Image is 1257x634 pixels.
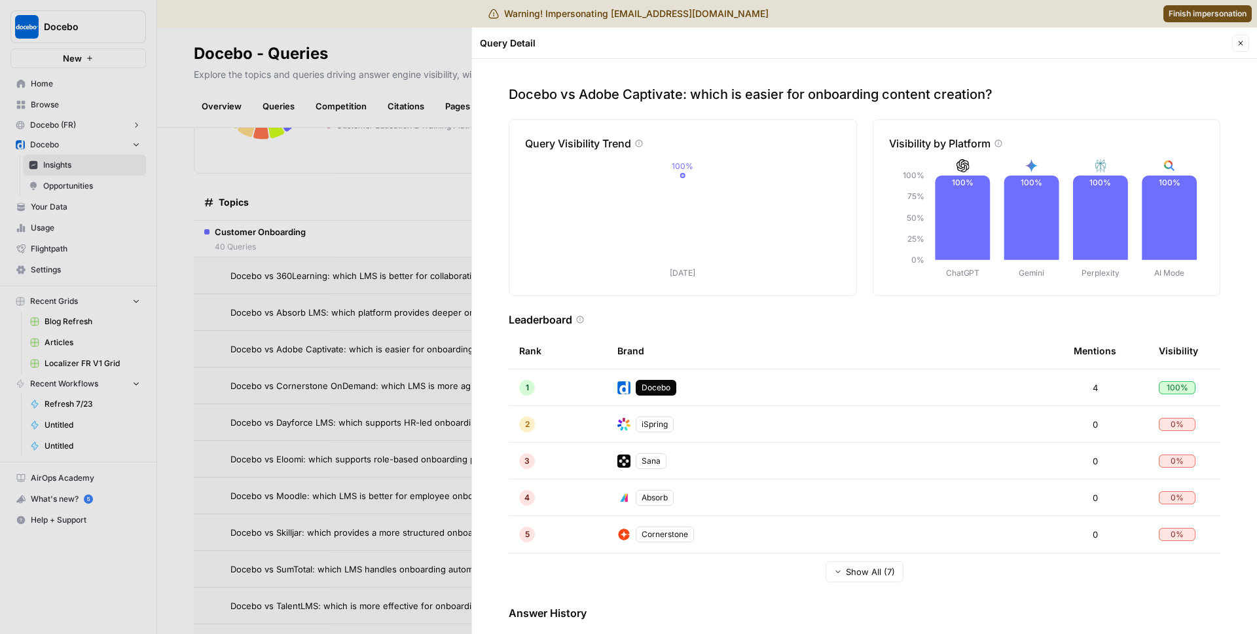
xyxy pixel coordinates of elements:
[1093,455,1098,468] span: 0
[636,453,666,469] div: Sana
[1154,268,1184,278] tspan: AI Mode
[525,529,530,540] span: 5
[636,527,694,542] div: Cornerstone
[1167,382,1188,394] span: 100 %
[617,418,630,431] img: n26h4xhumhk0f98iv783qi5bngjc
[1159,333,1198,369] div: Visibility
[902,170,924,180] tspan: 100%
[509,85,1220,103] p: Docebo vs Adobe Captivate: which is easier for onboarding content creation?
[526,382,529,394] span: 1
[509,605,1220,621] h3: Answer History
[525,419,530,430] span: 2
[907,192,924,202] tspan: 75%
[1159,177,1180,187] text: 100%
[1093,418,1098,431] span: 0
[826,561,903,582] button: Show All (7)
[524,455,530,467] span: 3
[617,333,1053,369] div: Brand
[1171,529,1184,540] span: 0 %
[1021,177,1042,187] text: 100%
[525,136,631,151] p: Query Visibility Trend
[945,268,979,278] tspan: ChatGPT
[1082,268,1120,278] tspan: Perplexity
[1093,491,1098,504] span: 0
[636,417,674,432] div: iSpring
[1171,492,1184,504] span: 0 %
[480,37,1228,50] div: Query Detail
[617,455,630,468] img: oanhru7ckoxtu9rcd17f6ccr88w8
[524,492,530,504] span: 4
[636,490,674,506] div: Absorb
[906,213,924,223] tspan: 50%
[1019,268,1044,278] tspan: Gemini
[617,491,630,504] img: l0y3vovvwubg6xqdqer6mzwyy0p7
[846,565,895,578] span: Show All (7)
[951,177,973,187] text: 100%
[889,136,991,151] p: Visibility by Platform
[1093,528,1098,541] span: 0
[636,380,676,396] div: Docebo
[672,161,693,171] tspan: 100%
[1074,333,1116,369] div: Mentions
[617,528,630,541] img: jub10sm6lxikjuyt1qier0v497wc
[1171,419,1184,430] span: 0 %
[1171,455,1184,467] span: 0 %
[519,333,541,369] div: Rank
[1093,381,1098,394] span: 4
[907,234,924,244] tspan: 25%
[670,268,695,278] tspan: [DATE]
[617,381,630,394] img: y40elq8w6bmqlakrd2chaqr5nb67
[911,255,924,265] tspan: 0%
[1089,177,1111,187] text: 100%
[509,312,572,327] h3: Leaderboard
